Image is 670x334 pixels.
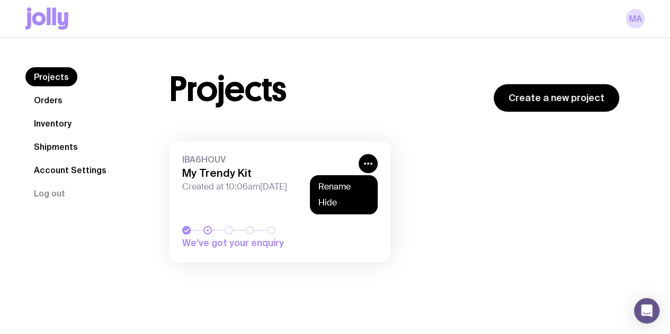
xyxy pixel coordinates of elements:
a: IBA6HOUVMy Trendy KitCreated at 10:06am[DATE]We’ve got your enquiry [169,141,390,262]
h1: Projects [169,73,287,106]
a: Shipments [25,137,86,156]
a: MA [626,9,645,28]
h3: My Trendy Kit [182,167,352,179]
a: Create a new project [494,84,619,112]
a: Inventory [25,114,80,133]
a: Account Settings [25,160,115,179]
span: Created at 10:06am[DATE] [182,182,352,192]
button: Log out [25,184,74,203]
div: Open Intercom Messenger [634,298,659,323]
a: Orders [25,91,71,110]
a: Projects [25,67,77,86]
span: We’ve got your enquiry [182,237,310,249]
button: Rename [318,182,369,192]
span: IBA6HOUV [182,154,352,165]
button: Hide [318,197,369,208]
